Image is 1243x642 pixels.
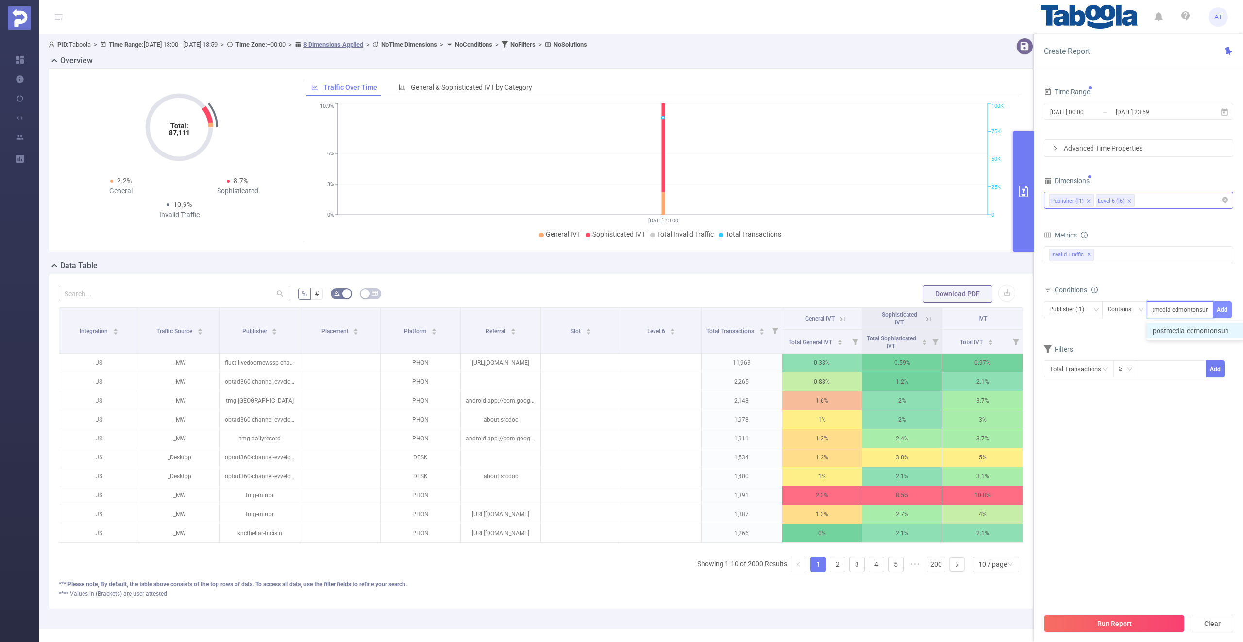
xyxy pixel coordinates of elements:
[59,372,139,391] p: JS
[648,218,678,224] tspan: [DATE] 13:00
[830,557,845,572] li: 2
[1044,345,1073,353] span: Filters
[431,327,437,330] i: icon: caret-up
[923,285,992,303] button: Download PDF
[327,181,334,187] tspan: 3%
[862,429,942,448] p: 2.4%
[113,327,118,333] div: Sort
[954,562,960,568] i: icon: right
[156,328,194,335] span: Traffic Source
[796,561,802,567] i: icon: left
[702,429,781,448] p: 1,911
[220,505,300,524] p: tmg-mirror
[139,524,219,542] p: _MW
[922,338,927,344] div: Sort
[117,177,132,185] span: 2.2%
[1044,615,1185,632] button: Run Report
[455,41,492,48] b: No Conditions
[702,391,781,410] p: 2,148
[1192,615,1233,632] button: Clear
[486,328,507,335] span: Referral
[327,212,334,218] tspan: 0%
[381,448,460,467] p: DESK
[907,557,923,572] li: Next 5 Pages
[889,557,903,572] a: 5
[323,84,377,91] span: Traffic Over Time
[838,341,843,344] i: icon: caret-down
[759,327,764,330] i: icon: caret-up
[1009,330,1023,353] i: Filter menu
[869,557,884,572] li: 4
[536,41,545,48] span: >
[121,210,237,220] div: Invalid Traffic
[1091,287,1098,293] i: icon: info-circle
[113,331,118,334] i: icon: caret-down
[782,391,862,410] p: 1.6%
[353,331,359,334] i: icon: caret-down
[461,467,540,486] p: about:srcdoc
[109,41,144,48] b: Time Range:
[381,505,460,524] p: PHON
[1051,195,1084,207] div: Publisher (l1)
[321,328,350,335] span: Placement
[510,331,516,334] i: icon: caret-down
[381,429,460,448] p: PHON
[272,331,277,334] i: icon: caret-down
[862,524,942,542] p: 2.1%
[510,327,516,330] i: icon: caret-up
[461,524,540,542] p: [URL][DOMAIN_NAME]
[702,505,781,524] p: 1,387
[1206,360,1225,377] button: Add
[139,505,219,524] p: _MW
[510,327,516,333] div: Sort
[838,338,843,341] i: icon: caret-up
[59,467,139,486] p: JS
[411,84,532,91] span: General & Sophisticated IVT by Category
[670,327,675,333] div: Sort
[849,557,865,572] li: 3
[862,372,942,391] p: 1.2%
[862,354,942,372] p: 0.59%
[706,328,756,335] span: Total Transactions
[437,41,446,48] span: >
[789,339,834,346] span: Total General IVT
[978,315,987,322] span: IVT
[320,103,334,110] tspan: 10.9%
[271,327,277,333] div: Sort
[759,327,765,333] div: Sort
[139,391,219,410] p: _MW
[554,41,587,48] b: No Solutions
[1052,145,1058,151] i: icon: right
[59,391,139,410] p: JS
[139,429,219,448] p: _MW
[461,391,540,410] p: android-app://com.google.android.googlequicksearchbox/
[1119,361,1129,377] div: ≥
[697,557,787,572] li: Showing 1-10 of 2000 Results
[461,429,540,448] p: android-app://com.google.android.googlequicksearchbox/
[1096,194,1135,207] li: Level 6 (l6)
[334,290,340,296] i: icon: bg-colors
[862,391,942,410] p: 2%
[303,41,363,48] u: 8 Dimensions Applied
[1098,195,1125,207] div: Level 6 (l6)
[782,467,862,486] p: 1%
[197,331,202,334] i: icon: caret-down
[862,467,942,486] p: 2.1%
[179,186,296,196] div: Sophisticated
[782,372,862,391] p: 0.88%
[59,505,139,524] p: JS
[782,524,862,542] p: 0%
[942,410,1023,429] p: 3%
[927,557,945,572] a: 200
[139,372,219,391] p: _MW
[315,290,319,298] span: #
[811,557,825,572] a: 1
[220,524,300,542] p: kncthellar-tncisin
[80,328,109,335] span: Integration
[942,486,1023,505] p: 10.8%
[928,330,942,353] i: Filter menu
[220,372,300,391] p: optad360-channel-evvelcevapcom
[670,327,675,330] i: icon: caret-up
[546,230,581,238] span: General IVT
[782,448,862,467] p: 1.2%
